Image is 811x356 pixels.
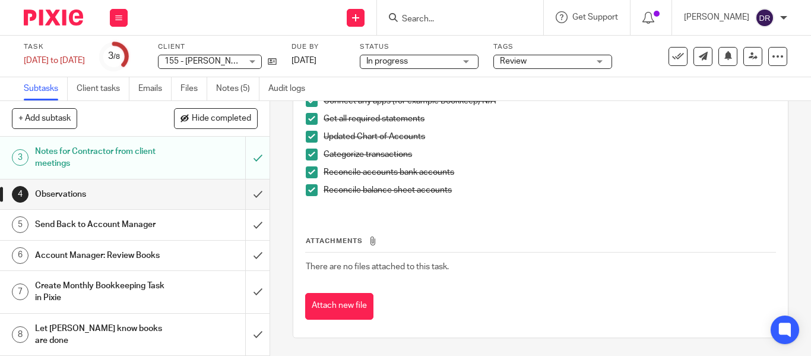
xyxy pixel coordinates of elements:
[306,263,449,271] span: There are no files attached to this task.
[24,55,85,67] div: 2024 Jan to 2025 May
[324,166,775,178] p: Reconcile accounts bank accounts
[684,11,749,23] p: [PERSON_NAME]
[305,293,373,320] button: Attach new file
[292,56,316,65] span: [DATE]
[493,42,612,52] label: Tags
[174,108,258,128] button: Hide completed
[113,53,120,60] small: /8
[24,10,83,26] img: Pixie
[12,247,28,264] div: 6
[77,77,129,100] a: Client tasks
[360,42,479,52] label: Status
[12,108,77,128] button: + Add subtask
[324,131,775,143] p: Updated Chart of Accounts
[12,326,28,343] div: 8
[35,143,167,173] h1: Notes for Contractor from client meetings
[35,216,167,234] h1: Send Back to Account Manager
[12,149,28,166] div: 3
[164,57,284,65] span: 155 - [PERSON_NAME] Projects
[24,77,68,100] a: Subtasks
[268,77,314,100] a: Audit logs
[401,14,508,25] input: Search
[12,283,28,300] div: 7
[324,184,775,196] p: Reconcile balance sheet accounts
[108,49,120,63] div: 3
[500,57,527,65] span: Review
[35,247,167,264] h1: Account Manager: Review Books
[216,77,259,100] a: Notes (5)
[180,77,207,100] a: Files
[24,55,85,67] div: [DATE] to [DATE]
[35,277,167,307] h1: Create Monthly Bookkeeping Task in Pixie
[12,186,28,203] div: 4
[324,149,775,160] p: Categorize transactions
[324,113,775,125] p: Get all required statements
[292,42,345,52] label: Due by
[24,42,85,52] label: Task
[35,320,167,350] h1: Let [PERSON_NAME] know books are done
[306,238,363,244] span: Attachments
[192,114,251,124] span: Hide completed
[138,77,172,100] a: Emails
[755,8,774,27] img: svg%3E
[12,216,28,233] div: 5
[35,185,167,203] h1: Observations
[324,95,775,107] p: Connect any apps (for example Bookkeep) N/A
[366,57,408,65] span: In progress
[572,13,618,21] span: Get Support
[158,42,277,52] label: Client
